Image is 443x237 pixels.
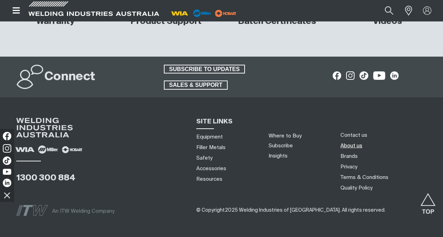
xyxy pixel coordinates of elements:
a: Resources [196,175,222,183]
a: Product Support [130,17,202,26]
span: SUBSCRIBE TO UPDATES [165,65,244,74]
a: SUBSCRIBE TO UPDATES [164,65,245,74]
a: Accessories [196,165,226,172]
a: Equipment [196,133,223,141]
img: LinkedIn [3,179,11,187]
span: An ITW Welding Company [52,209,115,214]
a: About us [340,142,362,149]
a: miller [213,11,239,16]
a: Subscribe [269,143,293,148]
input: Product name or item number... [368,3,401,19]
img: TikTok [3,156,11,165]
nav: Footer [338,130,440,193]
button: Search products [377,3,401,19]
img: hide socials [1,189,13,201]
span: ​​​​​​​​​​​​​​​​​​ ​​​​​​ [196,207,386,213]
a: Quality Policy [340,184,373,192]
span: © Copyright 2025 Welding Industries of [GEOGRAPHIC_DATA] . All rights reserved. [196,208,386,213]
a: Brands [340,153,358,160]
a: Terms & Conditions [340,174,388,181]
a: Videos [373,17,402,26]
img: miller [213,8,239,19]
nav: Sitemap [194,132,260,185]
h2: Connect [44,69,95,85]
a: 1300 300 884 [16,174,75,182]
img: Facebook [3,132,11,140]
span: SITE LINKS [196,118,233,125]
a: Filler Metals [196,144,226,151]
a: Privacy [340,163,357,171]
button: Scroll to top [420,193,436,209]
span: SALES & SUPPORT [165,81,227,90]
a: Safety [196,154,213,162]
a: Batch Certificates [238,17,316,26]
a: SALES & SUPPORT [164,81,228,90]
img: Instagram [3,144,11,153]
a: Warranty [36,17,75,26]
img: YouTube [3,169,11,175]
a: Contact us [340,132,367,139]
a: Where to Buy [269,133,302,139]
a: Insights [269,153,288,159]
